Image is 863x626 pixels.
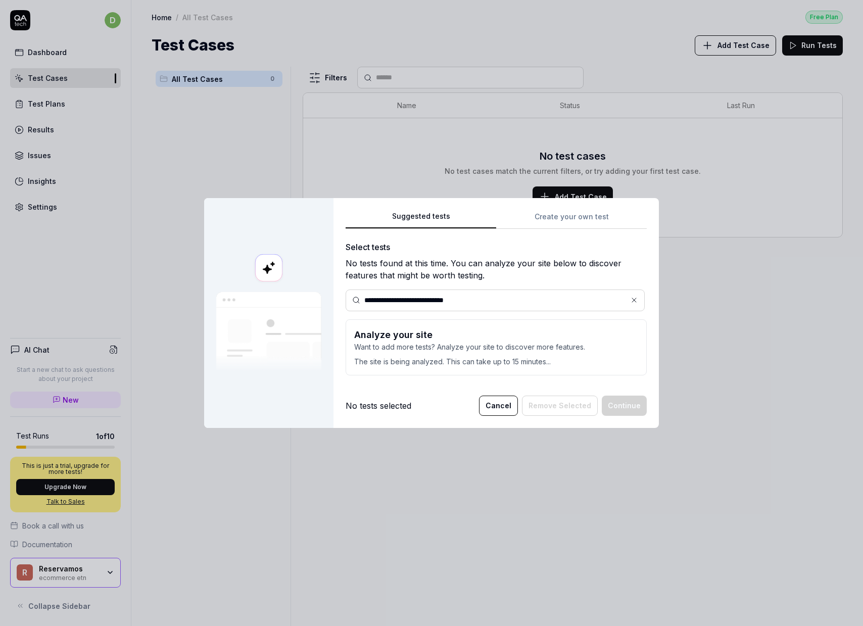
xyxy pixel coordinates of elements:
[479,396,518,416] button: Cancel
[602,396,647,416] button: Continue
[346,257,647,281] div: No tests found at this time. You can analyze your site below to discover features that might be w...
[496,211,647,229] button: Create your own test
[346,400,411,412] div: No tests selected
[354,352,638,367] p: The site is being analyzed. This can take up to 15 minutes...
[346,211,496,229] button: Suggested tests
[346,241,647,253] div: Select tests
[354,328,638,342] h3: Analyze your site
[522,396,598,416] button: Remove Selected
[354,342,638,352] p: Want to add more tests? Analyze your site to discover more features.
[216,292,321,372] img: Our AI scans your site and suggests things to test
